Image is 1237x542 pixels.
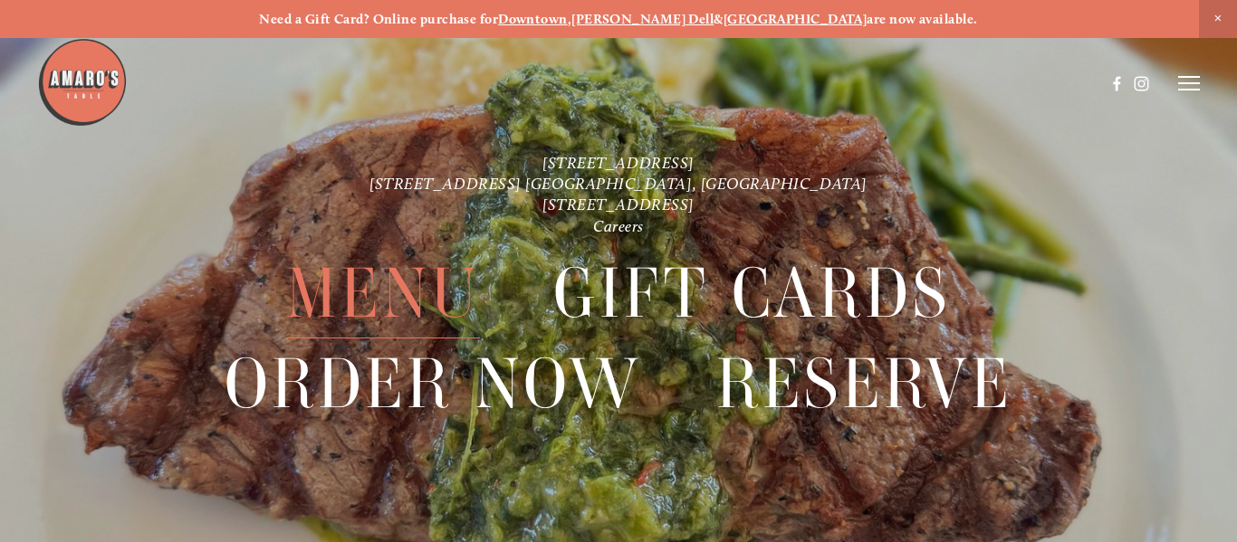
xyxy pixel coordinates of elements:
[369,174,868,193] a: [STREET_ADDRESS] [GEOGRAPHIC_DATA], [GEOGRAPHIC_DATA]
[286,249,479,338] span: Menu
[867,11,977,27] strong: are now available.
[542,195,695,214] a: [STREET_ADDRESS]
[37,37,128,128] img: Amaro's Table
[716,339,1012,429] span: Reserve
[714,11,723,27] strong: &
[225,339,642,428] a: Order Now
[593,216,644,235] a: Careers
[553,249,950,338] a: Gift Cards
[553,249,950,338] span: Gift Cards
[571,11,714,27] a: [PERSON_NAME] Dell
[716,339,1012,428] a: Reserve
[724,11,868,27] a: [GEOGRAPHIC_DATA]
[286,249,479,338] a: Menu
[498,11,568,27] a: Downtown
[568,11,571,27] strong: ,
[259,11,498,27] strong: Need a Gift Card? Online purchase for
[225,339,642,429] span: Order Now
